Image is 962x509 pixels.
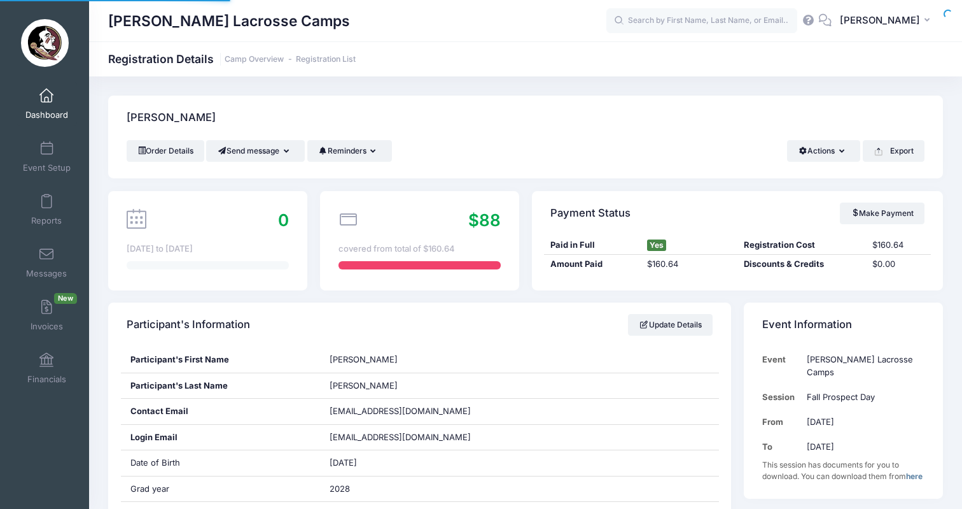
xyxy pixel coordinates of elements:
h1: Registration Details [108,52,356,66]
div: Discounts & Credits [737,258,866,271]
div: Participant's Last Name [121,373,320,399]
a: Reports [17,187,77,232]
span: 2028 [330,484,350,494]
div: This session has documents for you to download. You can download them from [762,459,924,482]
a: Dashboard [17,82,77,126]
div: Login Email [121,425,320,450]
div: Paid in Full [544,239,641,252]
span: 0 [278,210,289,230]
h4: Event Information [762,307,852,343]
input: Search by First Name, Last Name, or Email... [606,8,797,34]
span: [EMAIL_ADDRESS][DOMAIN_NAME] [330,431,489,444]
span: [PERSON_NAME] [840,13,920,27]
td: [PERSON_NAME] Lacrosse Camps [801,347,924,385]
td: [DATE] [801,410,924,434]
span: Invoices [31,321,63,332]
td: [DATE] [801,434,924,459]
div: Date of Birth [121,450,320,476]
td: From [762,410,801,434]
button: Export [863,140,924,162]
div: covered from total of $160.64 [338,243,501,255]
td: Fall Prospect Day [801,385,924,410]
a: Financials [17,346,77,391]
div: Contact Email [121,399,320,424]
span: $88 [468,210,501,230]
a: Registration List [296,55,356,64]
span: [PERSON_NAME] [330,354,398,364]
span: [PERSON_NAME] [330,380,398,391]
a: Camp Overview [225,55,284,64]
span: [EMAIL_ADDRESS][DOMAIN_NAME] [330,406,471,416]
a: Update Details [628,314,713,336]
button: [PERSON_NAME] [832,6,943,36]
h4: [PERSON_NAME] [127,100,216,136]
span: Reports [31,215,62,226]
span: Yes [647,240,666,251]
a: Make Payment [840,203,924,224]
a: InvoicesNew [17,293,77,338]
span: Financials [27,374,66,385]
a: Order Details [127,140,204,162]
a: here [906,471,923,481]
div: $160.64 [641,258,737,271]
div: [DATE] to [DATE] [127,243,289,255]
span: Dashboard [25,110,68,120]
div: $160.64 [866,239,930,252]
a: Messages [17,240,77,285]
button: Send message [206,140,305,162]
h4: Participant's Information [127,307,250,343]
h1: [PERSON_NAME] Lacrosse Camps [108,6,350,36]
span: Event Setup [23,162,71,173]
td: To [762,434,801,459]
span: [DATE] [330,457,357,468]
button: Reminders [307,140,392,162]
div: $0.00 [866,258,930,271]
td: Session [762,385,801,410]
a: Event Setup [17,134,77,179]
div: Participant's First Name [121,347,320,373]
span: New [54,293,77,304]
span: Messages [26,268,67,279]
h4: Payment Status [550,195,631,231]
div: Amount Paid [544,258,641,271]
td: Event [762,347,801,385]
button: Actions [787,140,860,162]
div: Registration Cost [737,239,866,252]
div: Grad year [121,477,320,502]
img: Sara Tisdale Lacrosse Camps [21,19,69,67]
